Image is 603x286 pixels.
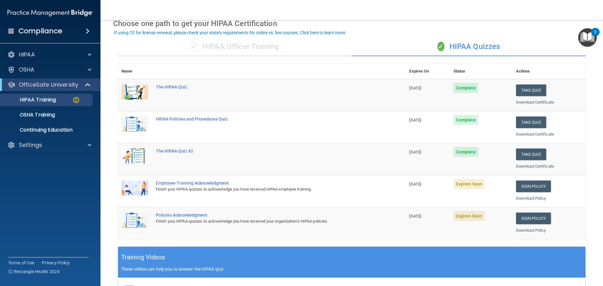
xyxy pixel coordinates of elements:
div: HIPAA Policies and Procedures Quiz [156,116,374,121]
a: HIPAA [8,51,91,58]
h5: Training Videos [121,252,165,263]
th: Actions [512,64,586,79]
a: Download Certificate [516,100,554,105]
p: Continuing Education [4,127,90,133]
span: Complete [454,147,478,157]
span: Expires Soon [454,179,485,189]
span: [DATE] [409,150,421,154]
a: Download Certificate [516,164,554,169]
div: If using CE for license renewal, please check your state's requirements for online vs. live cours... [114,30,346,35]
th: Expires On [405,64,449,79]
th: Name [118,64,152,79]
p: OfficeSafe University [19,81,78,89]
a: Download Policy [516,196,546,201]
p: OSHA Training [4,112,55,118]
span: Ⓒ Rectangle Health 2024 [8,268,60,275]
p: Settings [19,141,42,149]
div: HIPAA Officer Training [118,37,352,56]
h4: Compliance [19,27,62,35]
p: HIPAA [19,51,35,58]
div: Choose one path to get your HIPAA Certification [113,14,590,33]
a: Sign Policy [516,213,551,224]
button: Take Quiz [516,116,546,128]
button: Open Resource Center, 2 new notifications [578,28,597,47]
th: Status [450,64,512,79]
p: These videos can help you to answer the HIPAA quiz [121,267,582,272]
span: [DATE] [409,86,421,90]
span: [DATE] [409,182,421,186]
p: OSHA [19,66,35,73]
div: 2 [594,32,596,40]
p: HIPAA Training [4,97,56,103]
a: Download Policy [516,228,546,233]
img: PMB logo [8,7,93,19]
a: Settings [8,141,91,149]
div: HIPAA Quizzes [352,37,586,56]
a: Terms of Use [8,260,34,266]
a: OSHA [8,66,91,73]
span: [DATE] [409,118,421,122]
div: Finish your HIPAA quizzes to acknowledge you have received your organization’s HIPAA policies. [156,218,374,225]
div: The HIPAA Quiz [156,84,374,89]
a: Sign Policy [516,181,551,192]
button: Take Quiz [516,148,546,160]
span: ✓ [437,42,444,51]
a: OfficeSafe University [8,81,91,89]
div: Employee Training Acknowledgment [156,181,374,186]
button: If using CE for license renewal, please check your state's requirements for online vs. live cours... [113,30,347,36]
a: Privacy Policy [42,260,70,266]
span: ✓ [191,42,198,51]
span: Expires Soon [454,211,485,221]
a: Download Certificate [516,132,554,137]
span: Complete [454,83,478,93]
img: warning-circle.0cc9ac19.png [72,96,80,104]
div: Finish your HIPAA quizzes to acknowledge you have received HIPAA employee training. [156,186,374,193]
div: The HIPAA Quiz #2 [156,148,374,154]
span: [DATE] [409,214,421,219]
div: Policies Acknowledgment [156,213,374,218]
span: Complete [454,115,478,125]
button: Take Quiz [516,84,546,96]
